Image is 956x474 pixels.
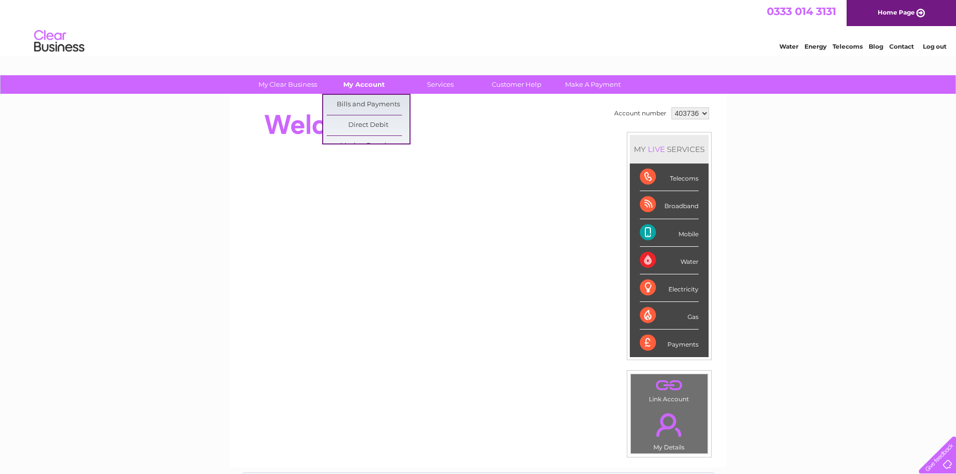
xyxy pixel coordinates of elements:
div: Payments [640,330,699,357]
a: Log out [923,43,946,50]
a: Make A Payment [552,75,634,94]
a: My Account [323,75,405,94]
div: Gas [640,302,699,330]
a: Services [399,75,482,94]
div: Broadband [640,191,699,219]
td: My Details [630,405,708,454]
a: Blog [869,43,883,50]
a: Energy [804,43,827,50]
a: . [633,407,705,442]
div: Clear Business is a trading name of Verastar Limited (registered in [GEOGRAPHIC_DATA] No. 3667643... [241,6,716,49]
a: Customer Help [475,75,558,94]
a: Bills and Payments [327,95,409,115]
a: Contact [889,43,914,50]
td: Account number [612,105,669,122]
img: logo.png [34,26,85,57]
a: Water [779,43,798,50]
div: Telecoms [640,164,699,191]
div: MY SERVICES [630,135,709,164]
a: My Clear Business [246,75,329,94]
div: Mobile [640,219,699,247]
div: Water [640,247,699,274]
div: LIVE [646,144,667,154]
td: Link Account [630,374,708,405]
a: Moving Premises [327,136,409,156]
a: . [633,377,705,394]
a: Telecoms [833,43,863,50]
div: Electricity [640,274,699,302]
a: Direct Debit [327,115,409,135]
a: 0333 014 3131 [767,5,836,18]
